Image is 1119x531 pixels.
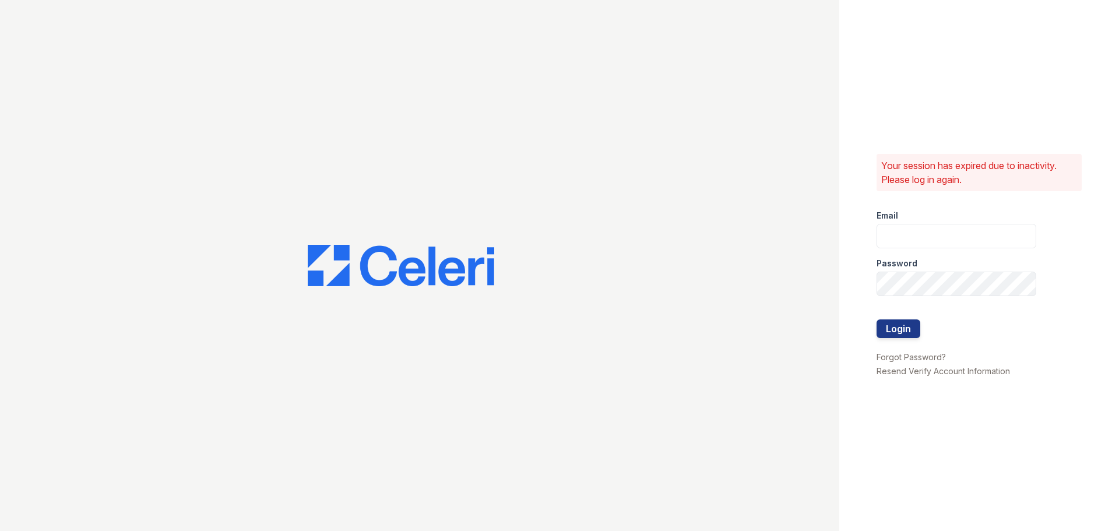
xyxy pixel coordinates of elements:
a: Forgot Password? [877,352,946,362]
p: Your session has expired due to inactivity. Please log in again. [881,159,1077,187]
button: Login [877,319,920,338]
label: Password [877,258,917,269]
label: Email [877,210,898,221]
img: CE_Logo_Blue-a8612792a0a2168367f1c8372b55b34899dd931a85d93a1a3d3e32e68fde9ad4.png [308,245,494,287]
a: Resend Verify Account Information [877,366,1010,376]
